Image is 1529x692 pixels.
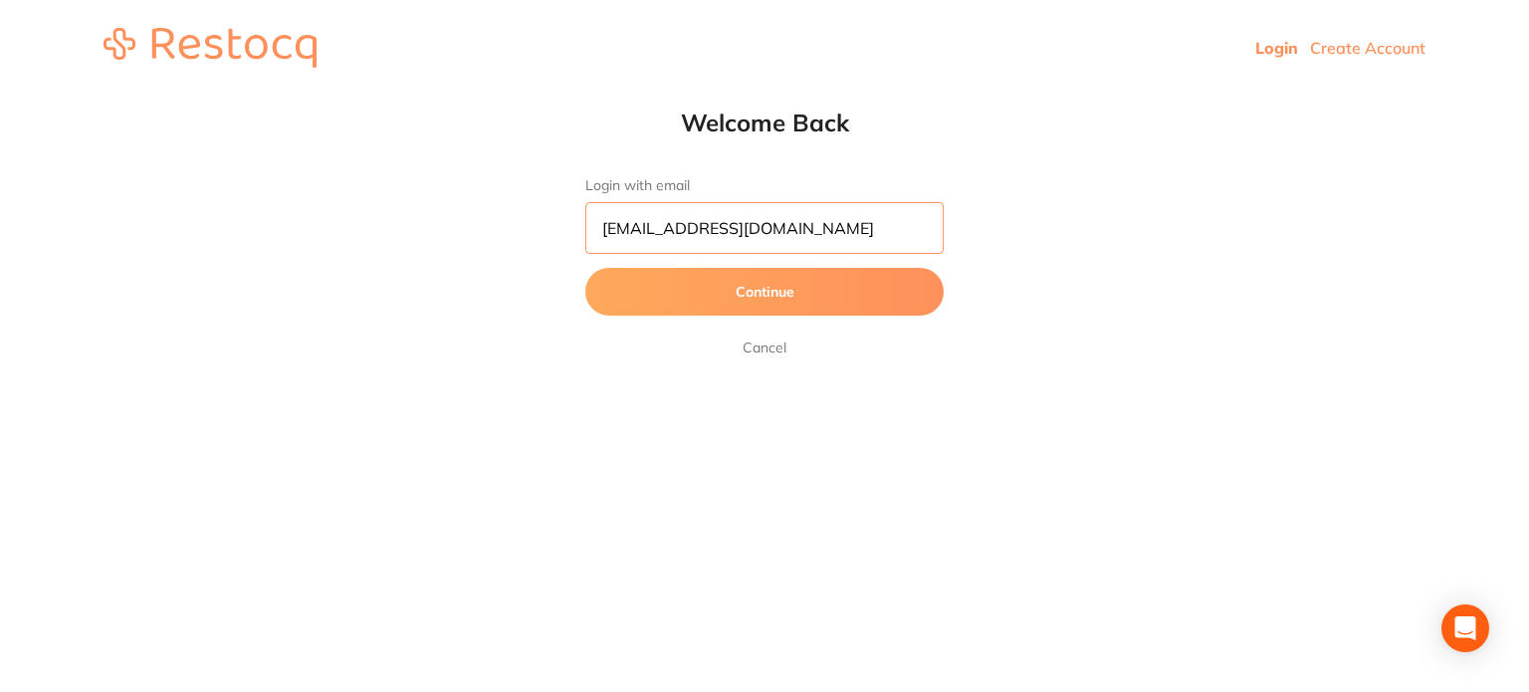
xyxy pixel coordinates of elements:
[1441,604,1489,652] div: Open Intercom Messenger
[104,28,317,68] img: restocq_logo.svg
[1310,38,1425,58] a: Create Account
[739,336,790,359] a: Cancel
[1255,38,1298,58] a: Login
[585,268,944,316] button: Continue
[585,177,944,194] label: Login with email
